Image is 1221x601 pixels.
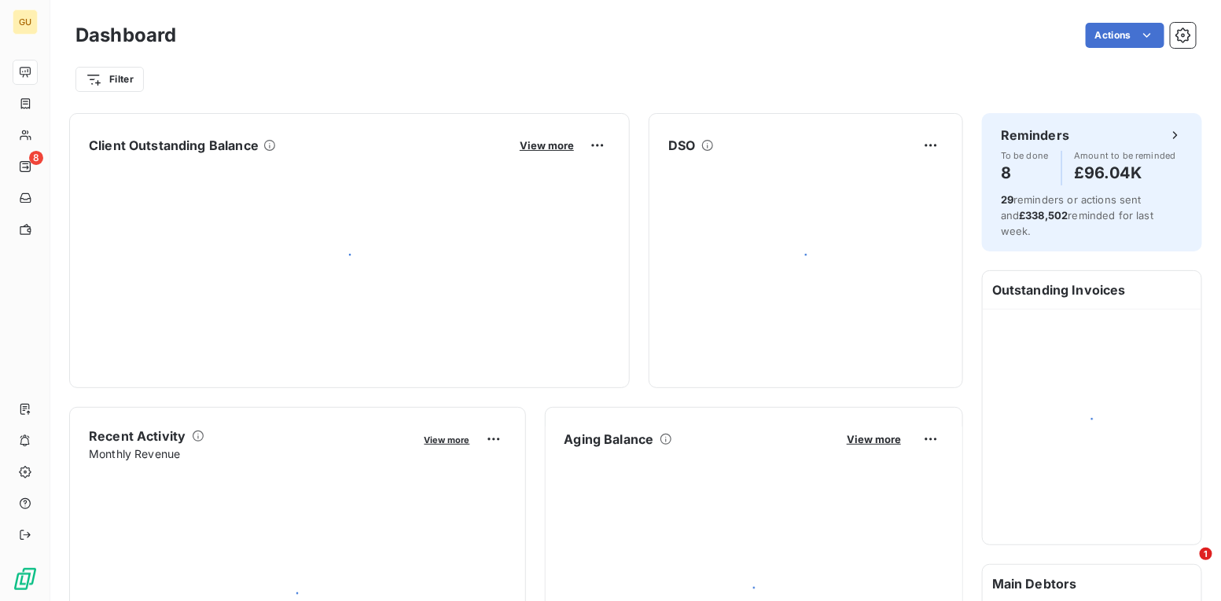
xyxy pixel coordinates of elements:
span: reminders or actions sent and reminded for last week. [1001,193,1153,237]
button: Actions [1086,23,1164,48]
span: View more [425,434,470,445]
div: GU [13,9,38,35]
h6: Client Outstanding Balance [89,136,259,155]
h6: Outstanding Invoices [983,271,1201,309]
button: Filter [75,67,144,92]
h6: Aging Balance [565,430,654,449]
h4: 8 [1001,160,1049,185]
span: To be done [1001,151,1049,160]
span: Monthly Revenue [89,445,414,462]
span: £338,502 [1019,209,1068,222]
iframe: Intercom live chat [1168,548,1205,585]
span: 29 [1001,193,1013,206]
span: Amount to be reminded [1075,151,1176,160]
h3: Dashboard [75,21,176,49]
img: Logo LeanPay [13,566,38,592]
span: View more [520,139,574,152]
button: View more [420,432,475,446]
h4: £96.04K [1075,160,1176,185]
span: 1 [1200,548,1212,560]
button: View more [842,432,906,446]
h6: Recent Activity [89,427,186,445]
span: View more [847,433,901,445]
button: View more [515,138,579,152]
h6: DSO [668,136,695,155]
h6: Reminders [1001,126,1069,145]
span: 8 [29,151,43,165]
